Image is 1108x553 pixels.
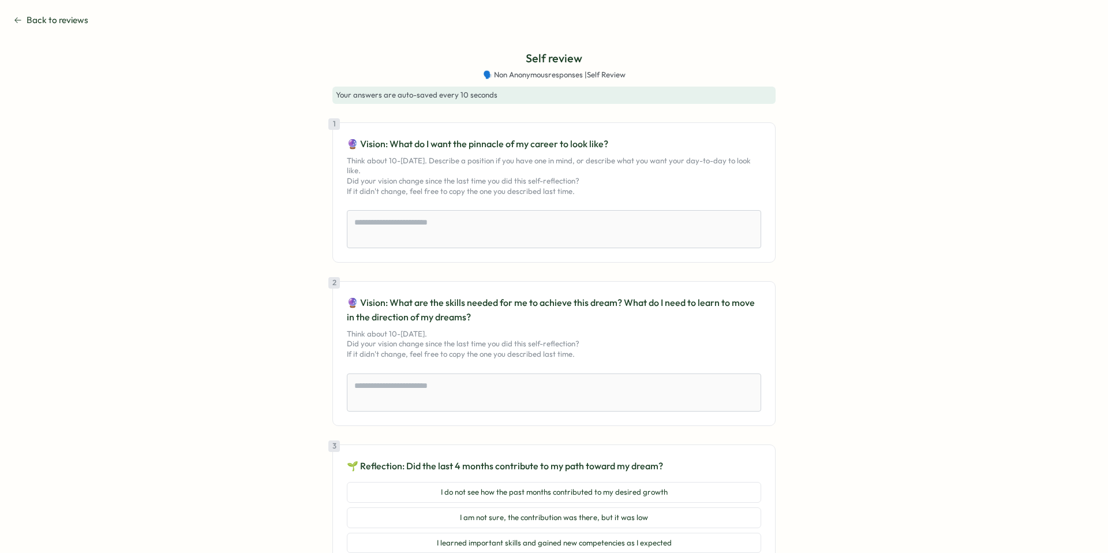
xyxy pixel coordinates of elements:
span: 🗣️ Non Anonymous responses | Self Review [483,70,626,80]
div: 2 [328,277,340,289]
span: Your answers are auto-saved every 10 seconds [336,90,497,99]
p: Think about 10-[DATE]. Describe a position if you have one in mind, or describe what you want you... [347,156,761,196]
p: 🔮 Vision: What are the skills needed for me to achieve this dream? What do I need to learn to mov... [347,296,761,324]
p: Self review [526,50,582,68]
button: I do not see how the past months contributed to my desired growth [347,482,761,503]
p: 🔮 Vision: What do I want the pinnacle of my career to look like? [347,137,761,151]
button: I am not sure, the contribution was there, but it was low [347,507,761,528]
span: Back to reviews [27,14,88,27]
button: Back to reviews [14,14,88,27]
p: 🌱 Reflection: Did the last 4 months contribute to my path toward my dream? [347,459,761,473]
div: 3 [328,440,340,452]
p: Think about 10-[DATE]. Did your vision change since the last time you did this self-reflection? I... [347,329,761,360]
div: 1 [328,118,340,130]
